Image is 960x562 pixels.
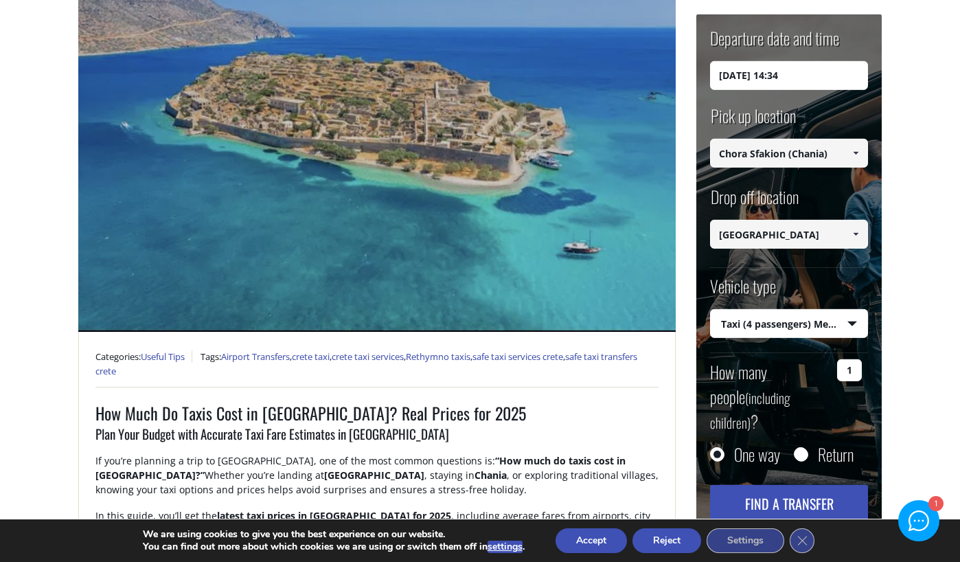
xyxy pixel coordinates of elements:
[710,485,868,522] button: Find a transfer
[475,469,507,482] strong: Chania
[95,508,659,549] p: In this guide, you’ll get the , including average fares from airports, city centers, and intercit...
[95,453,659,508] p: If you’re planning a trip to [GEOGRAPHIC_DATA], one of the most common questions is: Whether you’...
[710,104,796,139] label: Pick up location
[221,350,290,363] a: Airport Transfers
[707,528,784,553] button: Settings
[711,310,867,339] span: Taxi (4 passengers) Mercedes E Class
[143,541,525,553] p: You can find out more about which cookies we are using or switch them off in .
[95,425,659,453] h3: Plan Your Budget with Accurate Taxi Fare Estimates in [GEOGRAPHIC_DATA]
[845,220,867,249] a: Show All Items
[710,359,829,434] label: How many people ?
[292,350,330,363] a: crete taxi
[710,139,868,168] input: Select pickup location
[928,497,942,512] div: 1
[95,350,637,378] span: Tags: , , , , ,
[143,528,525,541] p: We are using cookies to give you the best experience on our website.
[790,528,814,553] button: Close GDPR Cookie Banner
[141,350,185,363] a: Useful Tips
[324,469,424,482] strong: [GEOGRAPHIC_DATA]
[95,454,626,482] strong: “How much do taxis cost in [GEOGRAPHIC_DATA]?”
[332,350,404,363] a: crete taxi services
[488,541,523,553] button: settings
[556,528,627,553] button: Accept
[710,387,790,433] small: (including children)
[710,274,776,309] label: Vehicle type
[217,509,451,522] strong: latest taxi prices in [GEOGRAPHIC_DATA] for 2025
[845,139,867,168] a: Show All Items
[710,220,868,249] input: Select drop-off location
[710,185,799,220] label: Drop off location
[406,350,470,363] a: Rethymno taxis
[710,26,839,61] label: Departure date and time
[734,447,780,461] label: One way
[95,350,192,363] span: Categories:
[632,528,701,553] button: Reject
[95,401,659,425] h1: How Much Do Taxis Cost in [GEOGRAPHIC_DATA]? Real Prices for 2025
[472,350,563,363] a: safe taxi services crete
[818,447,854,461] label: Return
